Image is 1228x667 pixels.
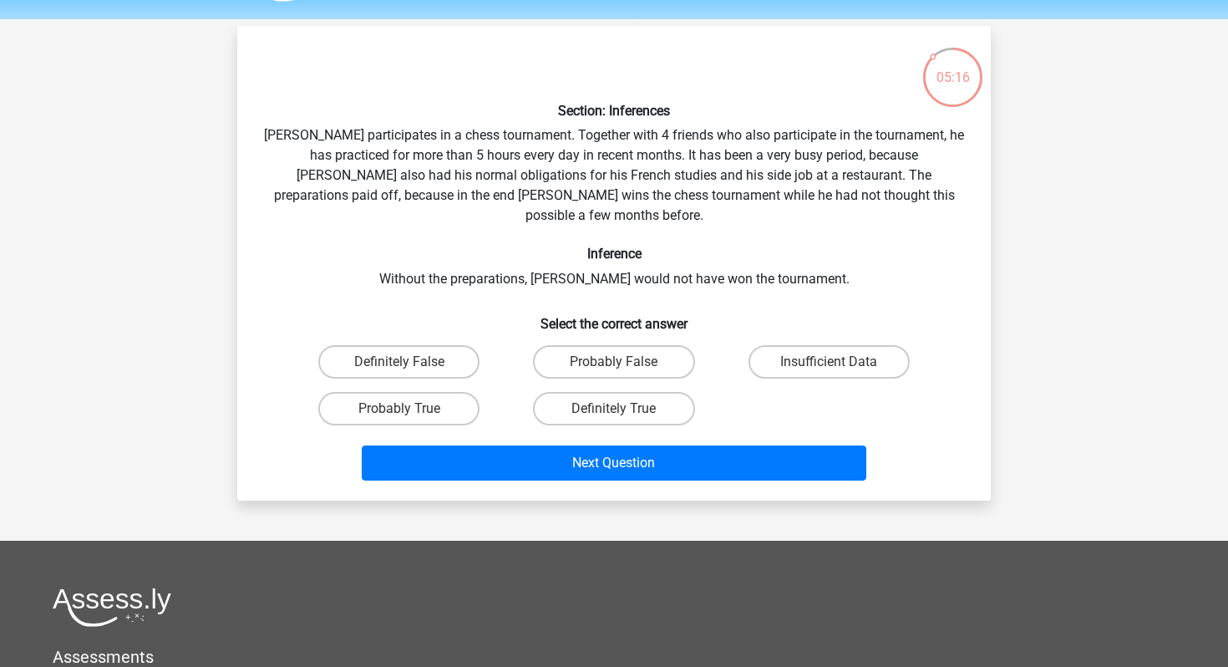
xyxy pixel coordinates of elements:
[318,345,480,379] label: Definitely False
[533,345,694,379] label: Probably False
[53,588,171,627] img: Assessly logo
[362,446,867,481] button: Next Question
[318,392,480,425] label: Probably True
[921,46,984,88] div: 05:16
[264,303,964,332] h6: Select the correct answer
[264,246,964,262] h6: Inference
[264,103,964,119] h6: Section: Inferences
[533,392,694,425] label: Definitely True
[748,345,910,379] label: Insufficient Data
[53,647,1175,667] h5: Assessments
[244,39,984,487] div: [PERSON_NAME] participates in a chess tournament. Together with 4 friends who also participate in...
